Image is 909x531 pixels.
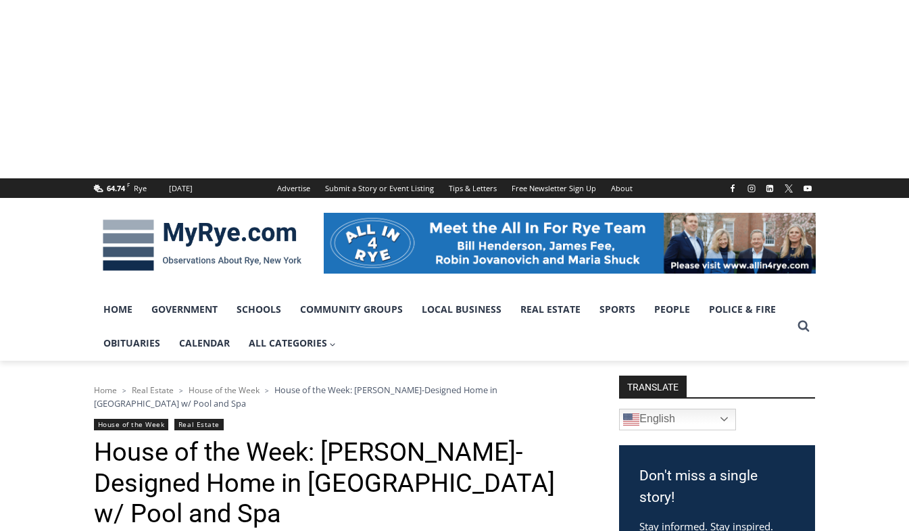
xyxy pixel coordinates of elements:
[189,384,260,396] a: House of the Week
[169,182,193,195] div: [DATE]
[623,411,639,428] img: en
[94,384,117,396] a: Home
[142,293,227,326] a: Government
[781,180,797,197] a: X
[132,384,174,396] a: Real Estate
[762,180,778,197] a: Linkedin
[619,409,736,430] a: English
[94,210,310,280] img: MyRye.com
[504,178,604,198] a: Free Newsletter Sign Up
[122,386,126,395] span: >
[324,213,816,274] img: All in for Rye
[604,178,640,198] a: About
[645,293,699,326] a: People
[743,180,760,197] a: Instagram
[227,293,291,326] a: Schools
[94,419,169,430] a: House of the Week
[699,293,785,326] a: Police & Fire
[179,386,183,395] span: >
[94,437,584,530] h1: House of the Week: [PERSON_NAME]-Designed Home in [GEOGRAPHIC_DATA] w/ Pool and Spa
[107,183,125,193] span: 64.74
[511,293,590,326] a: Real Estate
[270,178,640,198] nav: Secondary Navigation
[127,181,130,188] span: F
[441,178,504,198] a: Tips & Letters
[619,376,687,397] strong: TRANSLATE
[800,180,816,197] a: YouTube
[94,293,142,326] a: Home
[412,293,511,326] a: Local Business
[639,465,795,508] h3: Don't miss a single story!
[134,182,147,195] div: Rye
[94,293,791,361] nav: Primary Navigation
[270,178,318,198] a: Advertise
[239,326,346,360] a: All Categories
[94,326,170,360] a: Obituaries
[590,293,645,326] a: Sports
[174,419,224,430] a: Real Estate
[291,293,412,326] a: Community Groups
[265,386,269,395] span: >
[170,326,239,360] a: Calendar
[249,336,337,351] span: All Categories
[318,178,441,198] a: Submit a Story or Event Listing
[94,383,584,411] nav: Breadcrumbs
[724,180,741,197] a: Facebook
[94,384,497,409] span: House of the Week: [PERSON_NAME]-Designed Home in [GEOGRAPHIC_DATA] w/ Pool and Spa
[791,314,816,338] button: View Search Form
